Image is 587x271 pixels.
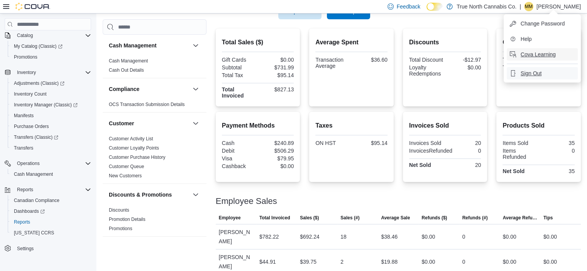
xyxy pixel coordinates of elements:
div: Subtotal [222,64,256,71]
span: Promotion Details [109,216,145,222]
span: Feedback [397,3,420,10]
span: Washington CCRS [11,228,91,237]
a: My Catalog (Classic) [8,41,94,52]
div: 20 [447,140,481,146]
div: 0 [462,232,465,241]
a: Cash Out Details [109,67,144,73]
h3: Compliance [109,85,139,93]
span: Promotions [11,52,91,62]
a: Manifests [11,111,37,120]
div: $0.00 [503,232,516,241]
button: Cova Learning [507,48,578,61]
button: Customer [191,119,200,128]
div: $0.00 [259,163,294,169]
span: Catalog [17,32,33,39]
span: Dashboards [14,208,45,214]
h3: Discounts & Promotions [109,191,172,199]
span: Inventory [17,69,36,76]
span: Tips [543,215,553,221]
button: Customer [109,120,189,127]
div: $0.00 [259,57,294,63]
span: Cova Learning [521,50,556,58]
div: $38.46 [381,232,398,241]
div: $19.88 [381,257,398,266]
span: Reports [14,219,30,225]
a: Inventory Manager (Classic) [11,100,81,109]
span: Promotions [109,226,132,232]
h3: Customer [109,120,134,127]
button: Change Password [507,17,578,30]
span: Purchase Orders [11,122,91,131]
div: Total Tax [222,72,256,78]
span: Operations [17,160,40,167]
span: Sign Out [521,69,541,77]
span: Transfers [14,145,33,151]
button: Transfers [8,143,94,153]
a: Cash Management [11,170,56,179]
span: Average Sale [381,215,410,221]
div: 2 [340,257,343,266]
p: [PERSON_NAME] [536,2,581,11]
span: MM [525,2,533,11]
span: Inventory Count [11,89,91,99]
div: [PERSON_NAME] [216,224,256,249]
span: OCS Transaction Submission Details [109,101,185,108]
a: My Catalog (Classic) [11,42,66,51]
button: Cash Management [191,41,200,50]
button: Inventory [14,68,39,77]
span: Reports [11,217,91,227]
span: Cash Management [11,170,91,179]
button: Operations [14,159,43,168]
span: Transfers (Classic) [14,134,58,140]
div: $39.75 [300,257,316,266]
span: Total Invoiced [259,215,290,221]
p: | [519,2,521,11]
span: Settings [17,246,34,252]
a: Inventory Count [11,89,50,99]
span: Canadian Compliance [14,197,59,204]
a: Dashboards [11,207,48,216]
strong: Net Sold [409,162,431,168]
div: Cashback [222,163,256,169]
div: Total Cost [502,57,537,63]
img: Cova [15,3,50,10]
div: Items Refunded [502,148,537,160]
span: Inventory Manager (Classic) [11,100,91,109]
span: Catalog [14,31,91,40]
div: Visa [222,155,256,162]
div: $0.00 [543,232,557,241]
div: Debit [222,148,256,154]
button: Settings [2,243,94,254]
a: Customer Queue [109,164,144,169]
a: [US_STATE] CCRS [11,228,57,237]
a: Adjustments (Classic) [8,78,94,89]
div: Loyalty Redemptions [409,64,443,77]
button: Inventory [2,67,94,78]
span: Average Refund [503,215,537,221]
span: Discounts [109,207,129,213]
span: Sales ($) [300,215,319,221]
span: Change Password [521,20,565,27]
div: $692.24 [300,232,320,241]
div: Total Discount [409,57,443,63]
div: $0.00 [421,257,435,266]
div: $0.00 [543,257,557,266]
span: Inventory [14,68,91,77]
h2: Cost/Profit [502,38,575,47]
span: Transfers [11,143,91,153]
a: Canadian Compliance [11,196,63,205]
div: Total Profit [502,64,537,71]
div: Cash Management [103,56,206,78]
div: Items Sold [502,140,537,146]
div: $731.99 [259,64,294,71]
span: Cash Out Details [109,67,144,73]
div: Discounts & Promotions [103,205,206,236]
div: $95.14 [353,140,387,146]
div: -$12.97 [447,57,481,63]
a: Inventory Manager (Classic) [8,99,94,110]
span: Transfers (Classic) [11,133,91,142]
span: Reports [17,187,33,193]
a: Purchase Orders [11,122,52,131]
